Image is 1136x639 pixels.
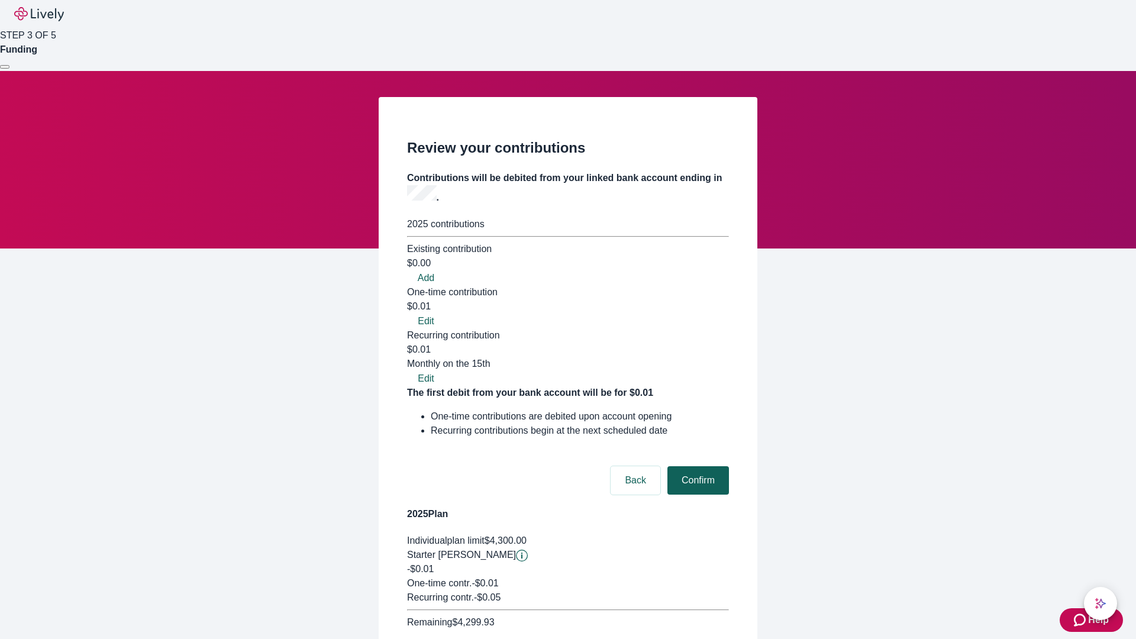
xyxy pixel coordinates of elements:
button: Confirm [667,466,729,495]
svg: Lively AI Assistant [1095,598,1106,609]
div: $0.01 [407,343,729,371]
span: One-time contr. [407,578,472,588]
span: $4,299.93 [452,617,494,627]
button: Add [407,271,445,285]
h2: Review your contributions [407,137,729,159]
button: Edit [407,314,445,328]
span: -$0.01 [407,564,434,574]
span: Recurring contr. [407,592,474,602]
button: Zendesk support iconHelp [1060,608,1123,632]
div: $0.01 [407,299,729,314]
div: $0.00 [407,256,729,270]
svg: Starter penny details [516,550,528,561]
h4: 2025 Plan [407,507,729,521]
button: chat [1084,587,1117,620]
span: Individual plan limit [407,535,485,546]
button: Back [611,466,660,495]
div: Monthly on the 15th [407,357,729,371]
img: Lively [14,7,64,21]
div: Existing contribution [407,242,729,256]
button: Lively will contribute $0.01 to establish your account [516,550,528,561]
strong: The first debit from your bank account will be for $0.01 [407,388,653,398]
span: - $0.01 [472,578,498,588]
div: One-time contribution [407,285,729,299]
div: 2025 contributions [407,217,729,231]
span: - $0.05 [474,592,501,602]
button: Edit [407,372,445,386]
span: Starter [PERSON_NAME] [407,550,516,560]
span: Help [1088,613,1109,627]
span: $4,300.00 [485,535,527,546]
svg: Zendesk support icon [1074,613,1088,627]
h4: Contributions will be debited from your linked bank account ending in . [407,171,729,205]
li: Recurring contributions begin at the next scheduled date [431,424,729,438]
div: Recurring contribution [407,328,729,343]
li: One-time contributions are debited upon account opening [431,409,729,424]
span: Remaining [407,617,452,627]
